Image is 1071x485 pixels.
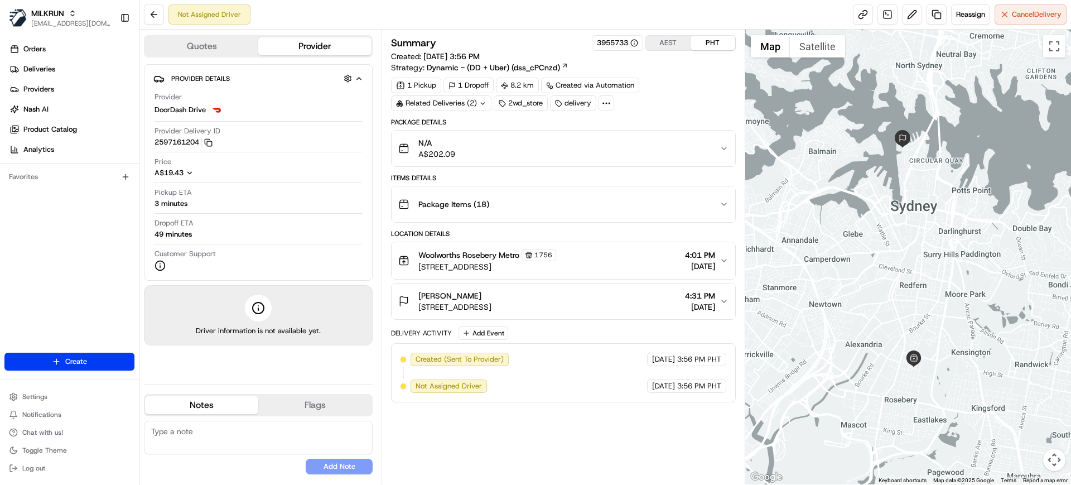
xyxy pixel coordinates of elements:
[155,137,213,147] button: 2597161204
[677,354,721,364] span: 3:56 PM PHT
[646,36,691,50] button: AEST
[31,8,64,19] button: MILKRUN
[597,38,638,48] button: 3955733
[392,186,735,222] button: Package Items (18)
[4,460,134,476] button: Log out
[210,103,224,117] img: doordash_logo_v2.png
[155,157,171,167] span: Price
[1023,477,1068,483] a: Report a map error
[23,145,54,155] span: Analytics
[22,446,67,455] span: Toggle Theme
[995,4,1067,25] button: CancelDelivery
[4,121,139,138] a: Product Catalog
[427,62,560,73] span: Dynamic - (DD + Uber) (dss_cPCnzd)
[751,35,790,57] button: Show street map
[23,44,46,54] span: Orders
[145,396,258,414] button: Notes
[459,326,508,340] button: Add Event
[258,37,372,55] button: Provider
[155,168,184,177] span: A$19.43
[427,62,568,73] a: Dynamic - (DD + Uber) (dss_cPCnzd)
[196,326,321,336] span: Driver information is not available yet.
[392,131,735,166] button: N/AA$202.09
[31,19,111,28] button: [EMAIL_ADDRESS][DOMAIN_NAME]
[1001,477,1016,483] a: Terms (opens in new tab)
[933,477,994,483] span: Map data ©2025 Google
[685,301,715,313] span: [DATE]
[391,118,735,127] div: Package Details
[879,477,927,484] button: Keyboard shortcuts
[145,37,258,55] button: Quotes
[155,188,192,198] span: Pickup ETA
[494,95,548,111] div: 2wd_store
[155,126,220,136] span: Provider Delivery ID
[4,4,115,31] button: MILKRUNMILKRUN[EMAIL_ADDRESS][DOMAIN_NAME]
[391,51,480,62] span: Created:
[155,168,253,178] button: A$19.43
[418,290,481,301] span: [PERSON_NAME]
[4,80,139,98] a: Providers
[155,218,194,228] span: Dropoff ETA
[677,381,721,391] span: 3:56 PM PHT
[550,95,596,111] div: delivery
[4,168,134,186] div: Favorites
[22,428,63,437] span: Chat with us!
[23,104,49,114] span: Nash AI
[9,9,27,27] img: MILKRUN
[534,251,552,260] span: 1756
[391,229,735,238] div: Location Details
[153,69,363,88] button: Provider Details
[652,381,675,391] span: [DATE]
[22,410,61,419] span: Notifications
[391,78,441,93] div: 1 Pickup
[4,100,139,118] a: Nash AI
[790,35,845,57] button: Show satellite imagery
[1043,449,1065,471] button: Map camera controls
[4,60,139,78] a: Deliveries
[1012,9,1062,20] span: Cancel Delivery
[748,470,785,484] img: Google
[392,284,735,319] button: [PERSON_NAME][STREET_ADDRESS]4:31 PM[DATE]
[691,36,735,50] button: PHT
[391,62,568,73] div: Strategy:
[418,137,455,148] span: N/A
[652,354,675,364] span: [DATE]
[685,290,715,301] span: 4:31 PM
[155,105,206,115] span: DoorDash Drive
[416,381,482,391] span: Not Assigned Driver
[748,470,785,484] a: Open this area in Google Maps (opens a new window)
[155,92,182,102] span: Provider
[443,78,494,93] div: 1 Dropoff
[65,357,87,367] span: Create
[4,40,139,58] a: Orders
[155,249,216,259] span: Customer Support
[171,74,230,83] span: Provider Details
[951,4,990,25] button: Reassign
[4,141,139,159] a: Analytics
[541,78,639,93] a: Created via Automation
[258,396,372,414] button: Flags
[416,354,504,364] span: Created (Sent To Provider)
[685,261,715,272] span: [DATE]
[418,261,556,272] span: [STREET_ADDRESS]
[391,38,436,48] h3: Summary
[423,51,480,61] span: [DATE] 3:56 PM
[4,425,134,440] button: Chat with us!
[685,249,715,261] span: 4:01 PM
[496,78,539,93] div: 8.2 km
[391,95,491,111] div: Related Deliveries (2)
[4,389,134,405] button: Settings
[4,353,134,371] button: Create
[22,392,47,401] span: Settings
[155,229,192,239] div: 49 minutes
[1043,35,1065,57] button: Toggle fullscreen view
[4,407,134,422] button: Notifications
[418,199,489,210] span: Package Items ( 18 )
[418,301,491,313] span: [STREET_ADDRESS]
[418,148,455,160] span: A$202.09
[4,443,134,458] button: Toggle Theme
[418,249,519,261] span: Woolworths Rosebery Metro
